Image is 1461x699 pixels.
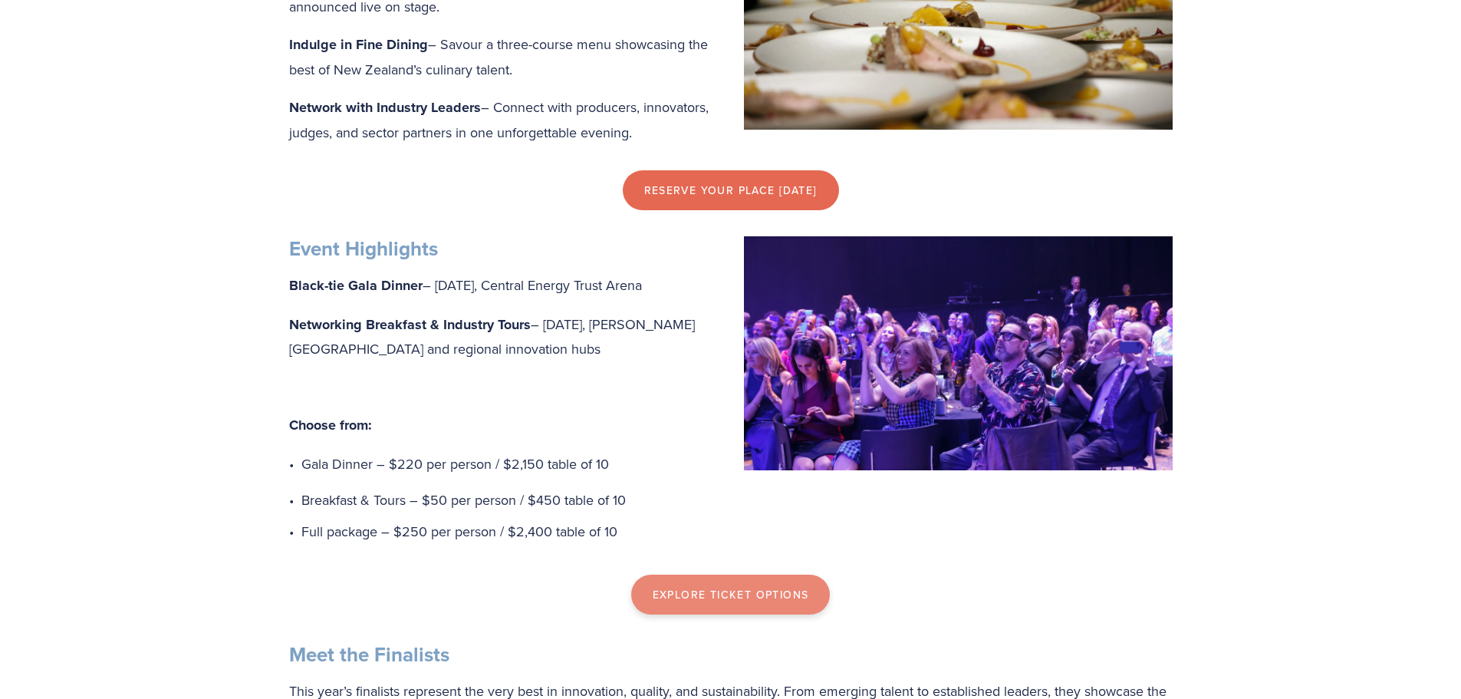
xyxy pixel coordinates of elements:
[289,35,428,54] strong: Indulge in Fine Dining
[289,415,372,435] strong: Choose from:
[631,575,831,615] a: Explore Ticket Options
[301,488,1173,513] p: Breakfast & Tours – $50 per person / $450 table of 10
[289,234,438,263] strong: Event Highlights
[289,275,423,295] strong: Black-tie Gala Dinner
[289,95,1173,144] p: – Connect with producers, innovators, judges, and sector partners in one unforgettable evening.
[289,315,531,335] strong: Networking Breakfast & Industry Tours
[289,273,1173,298] p: – [DATE], Central Energy Trust Arena
[289,97,481,117] strong: Network with Industry Leaders
[289,640,449,669] strong: Meet the Finalists
[289,32,1173,81] p: – Savour a three-course menu showcasing the best of New Zealand’s culinary talent.
[301,452,1173,476] p: Gala Dinner – $220 per person / $2,150 table of 10
[623,170,839,210] a: reserve your place [DATE]
[301,519,1173,544] p: Full package – $250 per person / $2,400 table of 10
[289,312,1173,361] p: – [DATE], [PERSON_NAME][GEOGRAPHIC_DATA] and regional innovation hubs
